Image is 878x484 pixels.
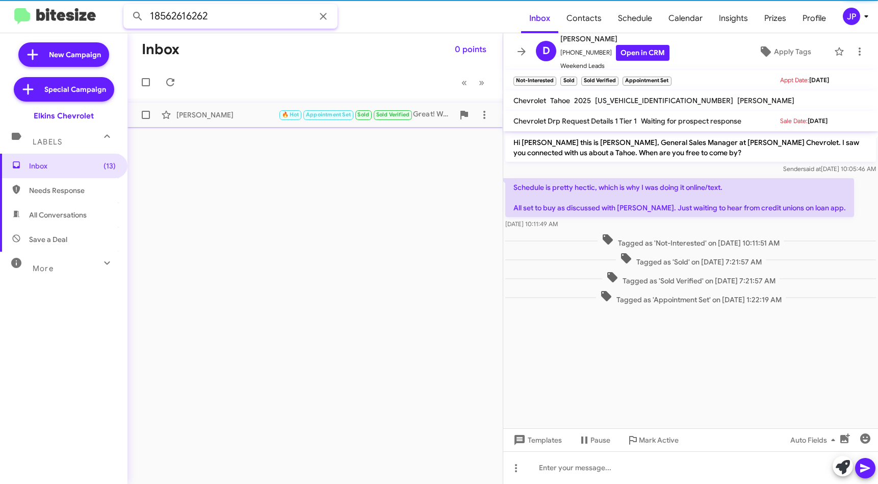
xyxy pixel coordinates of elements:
span: 2025 [574,96,591,105]
span: [PERSON_NAME] [737,96,794,105]
small: Appointment Set [623,77,671,86]
button: Apply Tags [740,42,829,61]
span: [PERSON_NAME] [560,33,669,45]
small: Not-Interested [513,77,556,86]
a: Inbox [521,4,558,33]
h1: Inbox [142,41,179,58]
a: Prizes [756,4,794,33]
span: Save a Deal [29,234,67,245]
span: Pause [590,431,610,449]
span: Sold [357,111,369,118]
button: 0 points [447,40,495,59]
span: All Conversations [29,210,87,220]
button: Mark Active [618,431,687,449]
div: Elkins Chevrolet [34,111,94,121]
button: Auto Fields [782,431,847,449]
span: Special Campaign [44,84,106,94]
button: Pause [570,431,618,449]
span: More [33,264,54,273]
span: Labels [33,137,62,147]
span: New Campaign [49,50,101,60]
a: Schedule [610,4,660,33]
span: Templates [511,431,562,449]
p: Hi [PERSON_NAME] this is [PERSON_NAME], General Sales Manager at [PERSON_NAME] Chevrolet. I saw y... [505,133,876,162]
span: Tahoe [550,96,570,105]
span: D [543,43,550,59]
span: [DATE] 10:11:49 AM [505,220,558,228]
span: Inbox [29,161,116,171]
span: Appointment Set [306,111,351,118]
span: Apply Tags [774,42,811,61]
span: Tagged as 'Sold' on [DATE] 7:21:57 AM [616,252,766,267]
span: [DATE] [808,117,828,125]
span: Tagged as 'Sold Verified' on [DATE] 7:21:57 AM [602,271,780,286]
button: Previous [455,72,473,93]
a: Special Campaign [14,77,114,102]
a: Calendar [660,4,711,33]
a: Contacts [558,4,610,33]
span: Tagged as 'Not-Interested' on [DATE] 10:11:51 AM [598,233,784,248]
a: New Campaign [18,42,109,67]
span: Sale Date: [780,117,808,125]
a: Open in CRM [616,45,669,61]
span: Appt Date: [780,76,809,84]
span: » [479,76,484,89]
span: Mark Active [639,431,679,449]
span: [US_VEHICLE_IDENTIFICATION_NUMBER] [595,96,733,105]
span: [DATE] [809,76,829,84]
div: [PERSON_NAME] [176,110,278,120]
button: Templates [503,431,570,449]
span: 🔥 Hot [282,111,299,118]
span: Weekend Leads [560,61,669,71]
button: JP [834,8,867,25]
input: Search [123,4,338,29]
span: (13) [104,161,116,171]
p: Schedule is pretty hectic, which is why I was doing it online/text. All set to buy as discussed w... [505,178,854,217]
span: Auto Fields [790,431,839,449]
span: said at [803,165,821,173]
div: JP [843,8,860,25]
small: Sold Verified [581,77,618,86]
nav: Page navigation example [456,72,490,93]
span: Chevrolet [513,96,546,105]
span: Tagged as 'Appointment Set' on [DATE] 1:22:19 AM [596,290,786,305]
span: Needs Response [29,185,116,196]
a: Profile [794,4,834,33]
a: Insights [711,4,756,33]
span: Sold Verified [376,111,410,118]
div: Great! What time works for you? [278,109,454,120]
span: Sender [DATE] 10:05:46 AM [783,165,876,173]
span: « [461,76,467,89]
span: 0 points [455,40,486,59]
span: Chevrolet Drp Request Details 1 Tier 1 [513,116,637,126]
span: Waiting for prospect response [641,116,741,126]
span: [PHONE_NUMBER] [560,45,669,61]
small: Sold [560,77,577,86]
button: Next [473,72,490,93]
